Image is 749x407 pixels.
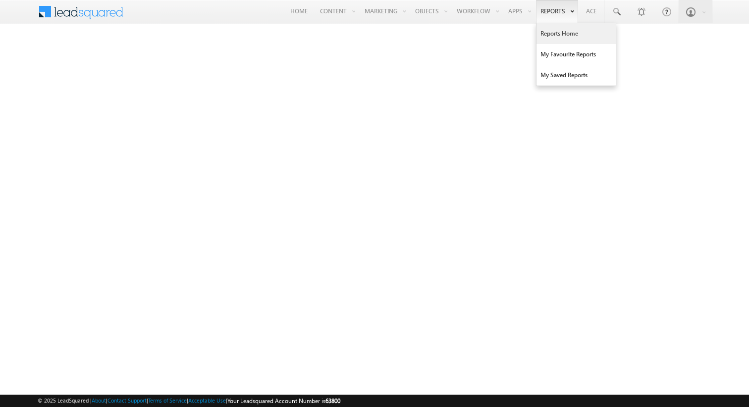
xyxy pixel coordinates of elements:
[148,397,187,404] a: Terms of Service
[92,397,106,404] a: About
[227,397,340,405] span: Your Leadsquared Account Number is
[107,397,147,404] a: Contact Support
[188,397,226,404] a: Acceptable Use
[38,396,340,406] span: © 2025 LeadSquared | | | | |
[536,44,616,65] a: My Favourite Reports
[536,23,616,44] a: Reports Home
[325,397,340,405] span: 63800
[536,65,616,86] a: My Saved Reports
